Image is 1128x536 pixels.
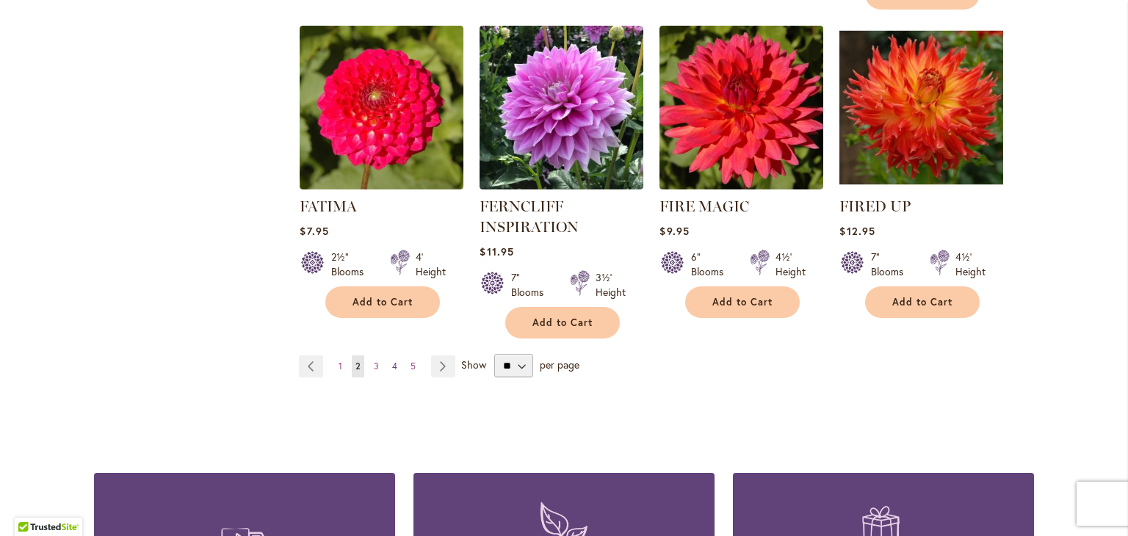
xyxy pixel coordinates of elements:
[839,198,911,215] a: FIRED UP
[505,307,620,338] button: Add to Cart
[461,358,486,372] span: Show
[532,316,593,329] span: Add to Cart
[300,224,328,238] span: $7.95
[331,250,372,279] div: 2½" Blooms
[955,250,986,279] div: 4½' Height
[374,361,379,372] span: 3
[839,178,1003,192] a: FIRED UP
[339,361,342,372] span: 1
[355,361,361,372] span: 2
[411,361,416,372] span: 5
[388,355,401,377] a: 4
[892,296,952,308] span: Add to Cart
[335,355,346,377] a: 1
[659,26,823,189] img: FIRE MAGIC
[540,358,579,372] span: per page
[11,484,52,525] iframe: Launch Accessibility Center
[511,270,552,300] div: 7" Blooms
[712,296,773,308] span: Add to Cart
[775,250,806,279] div: 4½' Height
[839,224,875,238] span: $12.95
[480,198,579,236] a: FERNCLIFF INSPIRATION
[392,361,397,372] span: 4
[691,250,732,279] div: 6" Blooms
[480,245,513,258] span: $11.95
[300,26,463,189] img: FATIMA
[659,198,749,215] a: FIRE MAGIC
[871,250,912,279] div: 7" Blooms
[865,286,980,318] button: Add to Cart
[370,355,383,377] a: 3
[839,26,1003,189] img: FIRED UP
[659,224,689,238] span: $9.95
[300,198,357,215] a: FATIMA
[659,178,823,192] a: FIRE MAGIC
[352,296,413,308] span: Add to Cart
[407,355,419,377] a: 5
[325,286,440,318] button: Add to Cart
[480,178,643,192] a: Ferncliff Inspiration
[480,26,643,189] img: Ferncliff Inspiration
[416,250,446,279] div: 4' Height
[596,270,626,300] div: 3½' Height
[685,286,800,318] button: Add to Cart
[300,178,463,192] a: FATIMA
